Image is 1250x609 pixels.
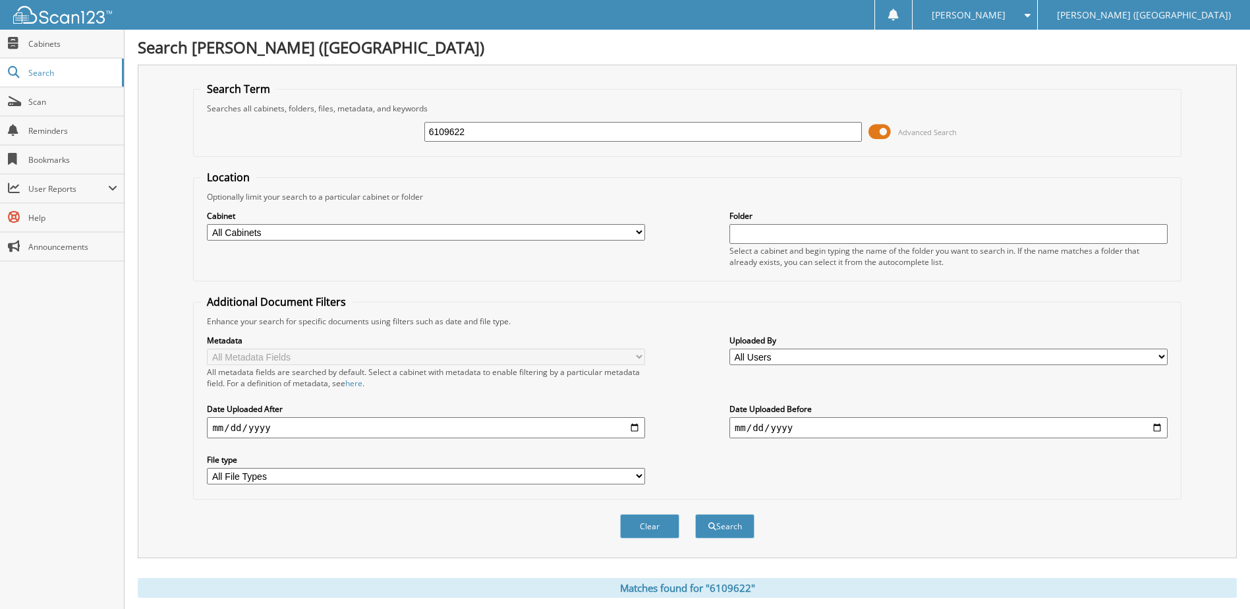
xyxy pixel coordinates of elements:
[207,417,645,438] input: start
[1057,11,1231,19] span: [PERSON_NAME] ([GEOGRAPHIC_DATA])
[28,241,117,252] span: Announcements
[28,125,117,136] span: Reminders
[28,154,117,165] span: Bookmarks
[138,578,1237,598] div: Matches found for "6109622"
[729,210,1168,221] label: Folder
[729,403,1168,415] label: Date Uploaded Before
[28,183,108,194] span: User Reports
[13,6,112,24] img: scan123-logo-white.svg
[28,212,117,223] span: Help
[729,417,1168,438] input: end
[28,96,117,107] span: Scan
[207,210,645,221] label: Cabinet
[200,191,1174,202] div: Optionally limit your search to a particular cabinet or folder
[207,454,645,465] label: File type
[200,103,1174,114] div: Searches all cabinets, folders, files, metadata, and keywords
[207,335,645,346] label: Metadata
[138,36,1237,58] h1: Search [PERSON_NAME] ([GEOGRAPHIC_DATA])
[28,38,117,49] span: Cabinets
[729,335,1168,346] label: Uploaded By
[620,514,679,538] button: Clear
[200,170,256,185] legend: Location
[207,403,645,415] label: Date Uploaded After
[28,67,115,78] span: Search
[932,11,1006,19] span: [PERSON_NAME]
[345,378,362,389] a: here
[200,295,353,309] legend: Additional Document Filters
[207,366,645,389] div: All metadata fields are searched by default. Select a cabinet with metadata to enable filtering b...
[898,127,957,137] span: Advanced Search
[695,514,754,538] button: Search
[729,245,1168,268] div: Select a cabinet and begin typing the name of the folder you want to search in. If the name match...
[200,316,1174,327] div: Enhance your search for specific documents using filters such as date and file type.
[200,82,277,96] legend: Search Term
